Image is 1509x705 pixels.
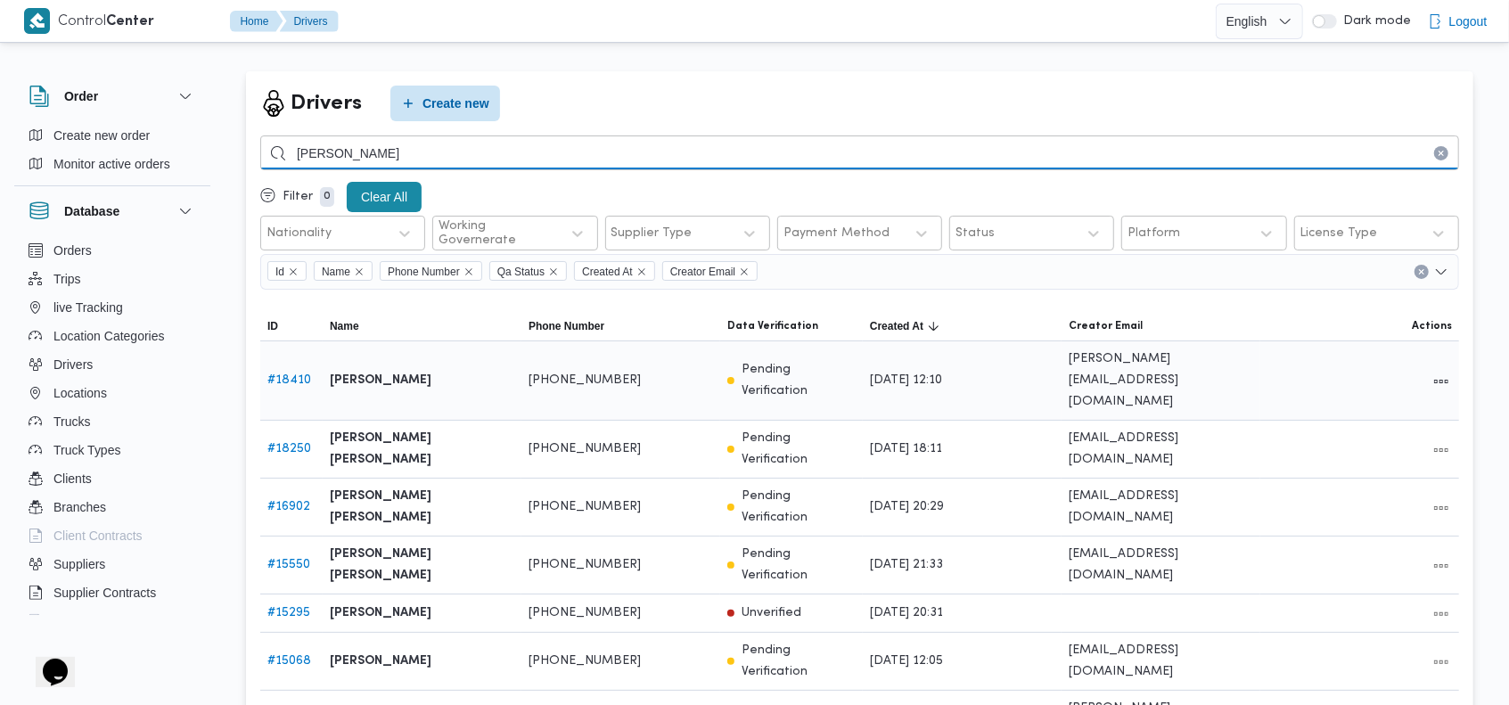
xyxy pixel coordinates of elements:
[53,553,105,575] span: Suppliers
[64,201,119,222] h3: Database
[574,261,655,281] span: Created At
[1069,486,1253,529] span: [EMAIL_ADDRESS][DOMAIN_NAME]
[662,261,758,281] span: Creator Email
[1434,146,1448,160] button: Clear input
[870,603,943,624] span: [DATE] 20:31
[742,544,856,586] p: Pending Verification
[53,582,156,603] span: Supplier Contracts
[322,262,350,282] span: Name
[1431,652,1452,673] button: All actions
[275,262,284,282] span: Id
[320,187,334,207] p: 0
[422,93,489,114] span: Create new
[670,262,735,282] span: Creator Email
[330,319,359,333] span: Name
[521,312,720,340] button: Phone Number
[323,312,521,340] button: Name
[330,370,431,391] b: [PERSON_NAME]
[267,501,310,512] a: #16902
[21,436,203,464] button: Truck Types
[742,603,801,624] p: Unverified
[582,262,633,282] span: Created At
[1128,226,1180,241] div: Platform
[529,603,641,624] span: [PHONE_NUMBER]
[611,226,693,241] div: Supplier Type
[742,428,856,471] p: Pending Verification
[21,150,203,178] button: Monitor active orders
[53,468,92,489] span: Clients
[870,496,944,518] span: [DATE] 20:29
[529,319,604,333] span: Phone Number
[347,182,422,212] button: Clear All
[21,464,203,493] button: Clients
[53,240,92,261] span: Orders
[283,190,313,204] p: Filter
[1431,497,1452,519] button: All actions
[1337,14,1412,29] span: Dark mode
[548,266,559,277] button: Remove Qa Status from selection in this group
[636,266,647,277] button: Remove Created At from selection in this group
[354,266,365,277] button: Remove Name from selection in this group
[18,634,75,687] iframe: chat widget
[107,15,155,29] b: Center
[927,319,941,333] svg: Sorted in descending order
[288,266,299,277] button: Remove Id from selection in this group
[1300,226,1378,241] div: License Type
[21,578,203,607] button: Supplier Contracts
[390,86,500,121] button: Create new
[955,226,995,241] div: Status
[53,268,81,290] span: Trips
[783,226,890,241] div: Payment Method
[330,651,431,672] b: [PERSON_NAME]
[489,261,567,281] span: Qa Status
[230,11,283,32] button: Home
[742,359,856,402] p: Pending Verification
[260,135,1459,170] input: Search...
[463,266,474,277] button: Remove Phone Number from selection in this group
[53,411,90,432] span: Trucks
[330,486,514,529] b: [PERSON_NAME] [PERSON_NAME]
[21,322,203,350] button: Location Categories
[267,559,310,570] a: #15550
[267,226,332,241] div: Nationality
[53,496,106,518] span: Branches
[727,319,818,333] span: Data Verification
[21,265,203,293] button: Trips
[742,640,856,683] p: Pending Verification
[14,236,210,622] div: Database
[21,521,203,550] button: Client Contracts
[1434,265,1448,279] button: Open list of options
[53,153,170,175] span: Monitor active orders
[1431,439,1452,461] button: All actions
[29,86,196,107] button: Order
[529,496,641,518] span: [PHONE_NUMBER]
[330,428,514,471] b: [PERSON_NAME] [PERSON_NAME]
[870,651,943,672] span: [DATE] 12:05
[64,86,98,107] h3: Order
[24,8,50,34] img: X8yXhbKr1z7QwAAAABJRU5ErkJggg==
[267,261,307,281] span: Id
[1069,428,1253,471] span: [EMAIL_ADDRESS][DOMAIN_NAME]
[267,655,311,667] a: #15068
[53,382,107,404] span: Locations
[53,611,98,632] span: Devices
[439,219,552,248] div: Working Governerate
[53,439,120,461] span: Truck Types
[14,121,210,185] div: Order
[1069,640,1253,683] span: [EMAIL_ADDRESS][DOMAIN_NAME]
[267,443,311,455] a: #18250
[260,312,323,340] button: ID
[330,544,514,586] b: [PERSON_NAME] [PERSON_NAME]
[1431,603,1452,625] button: All actions
[280,11,339,32] button: Drivers
[291,88,362,119] h2: Drivers
[53,297,123,318] span: live Tracking
[1069,544,1253,586] span: [EMAIL_ADDRESS][DOMAIN_NAME]
[1431,371,1452,392] button: All actions
[863,312,1062,340] button: Created AtSorted in descending order
[1415,265,1429,279] button: Clear input
[29,201,196,222] button: Database
[870,319,923,333] span: Created At; Sorted in descending order
[21,493,203,521] button: Branches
